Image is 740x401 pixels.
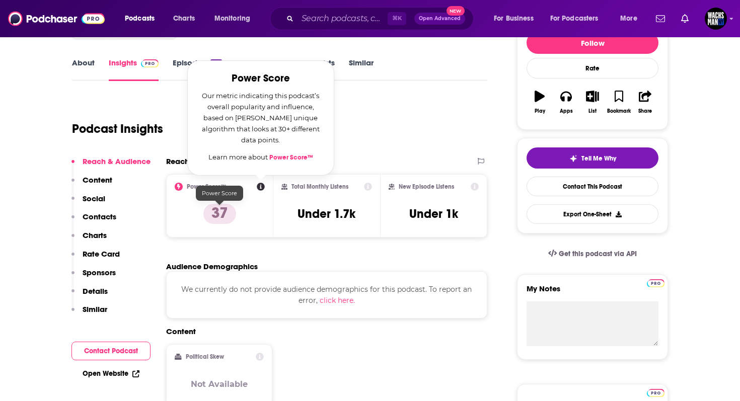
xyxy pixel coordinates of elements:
button: Export One-Sheet [527,204,658,224]
div: Bookmark [607,108,631,114]
a: Contact This Podcast [527,177,658,196]
a: Episodes190 [173,58,222,81]
label: My Notes [527,284,658,301]
span: Tell Me Why [581,154,616,163]
div: List [588,108,597,114]
a: Credits [279,58,306,81]
h2: Political Skew [186,353,224,360]
button: Reach & Audience [71,156,151,175]
a: Reviews [236,58,265,81]
img: Podchaser - Follow, Share and Rate Podcasts [8,9,105,28]
p: Reach & Audience [83,156,151,166]
button: Bookmark [606,84,632,120]
a: Pro website [647,387,664,397]
button: Details [71,286,108,305]
div: Rate [527,58,658,78]
h2: Power Score™ [187,183,226,190]
button: open menu [118,11,168,27]
div: Share [638,108,652,114]
h3: Under 1.7k [298,206,355,221]
p: Content [83,175,112,185]
img: Podchaser Pro [141,59,159,67]
h2: Total Monthly Listens [291,183,348,190]
button: open menu [613,11,650,27]
button: Share [632,84,658,120]
a: Lists [320,58,335,81]
button: tell me why sparkleTell Me Why [527,147,658,169]
a: Charts [167,11,201,27]
span: For Business [494,12,534,26]
p: 37 [203,204,236,224]
h2: New Episode Listens [399,183,454,190]
button: click here. [320,295,355,306]
button: Social [71,194,105,212]
a: Pro website [647,278,664,287]
span: Monitoring [214,12,250,26]
p: Charts [83,230,107,240]
a: Open Website [83,369,139,378]
span: New [447,6,465,16]
p: Social [83,194,105,203]
h2: Power Score [200,73,322,84]
span: For Podcasters [550,12,599,26]
button: open menu [544,11,613,27]
div: 190 [210,59,222,66]
p: Contacts [83,212,116,221]
button: Content [71,175,112,194]
h1: Podcast Insights [72,121,163,136]
p: Sponsors [83,268,116,277]
span: Charts [173,12,195,26]
button: Rate Card [71,249,120,268]
button: Similar [71,304,107,323]
span: Logged in as WachsmanNY [705,8,727,30]
img: User Profile [705,8,727,30]
p: Learn more about [200,151,322,163]
button: Play [527,84,553,120]
span: We currently do not provide audience demographics for this podcast. To report an error, [181,285,472,305]
a: Show notifications dropdown [677,10,693,27]
div: Search podcasts, credits, & more... [279,7,483,30]
button: Sponsors [71,268,116,286]
div: Apps [560,108,573,114]
span: ⌘ K [388,12,406,25]
h2: Audience Demographics [166,262,258,271]
button: Show profile menu [705,8,727,30]
span: Get this podcast via API [559,250,637,258]
img: tell me why sparkle [569,154,577,163]
p: Similar [83,304,107,314]
img: Podchaser Pro [647,279,664,287]
button: open menu [487,11,546,27]
p: Rate Card [83,249,120,259]
div: Play [535,108,545,114]
button: Contacts [71,212,116,230]
img: Podchaser Pro [647,389,664,397]
button: open menu [207,11,263,27]
a: About [72,58,95,81]
h3: Under 1k [409,206,458,221]
input: Search podcasts, credits, & more... [298,11,388,27]
a: Power Score™ [269,153,313,162]
button: Charts [71,230,107,249]
h3: Not Available [191,379,248,389]
h2: Content [166,327,479,336]
p: Our metric indicating this podcast’s overall popularity and influence, based on [PERSON_NAME] uni... [200,90,322,145]
button: Apps [553,84,579,120]
a: Get this podcast via API [540,242,645,266]
div: Power Score [196,186,243,201]
button: Contact Podcast [71,342,151,360]
button: List [579,84,606,120]
span: Podcasts [125,12,155,26]
span: Open Advanced [419,16,461,21]
h2: Reach [166,156,189,166]
a: Similar [349,58,374,81]
button: Follow [527,32,658,54]
a: Show notifications dropdown [652,10,669,27]
p: Details [83,286,108,296]
a: InsightsPodchaser Pro [109,58,159,81]
button: Open AdvancedNew [414,13,465,25]
span: More [620,12,637,26]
